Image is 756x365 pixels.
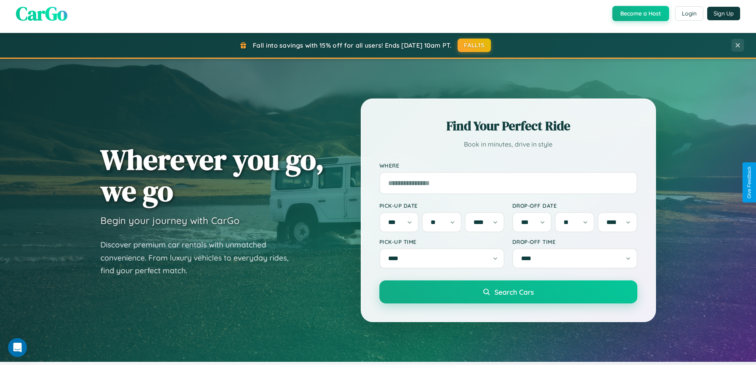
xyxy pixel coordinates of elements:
label: Drop-off Date [512,202,637,209]
h3: Begin your journey with CarGo [100,214,240,226]
iframe: Intercom live chat [8,338,27,357]
button: FALL15 [458,39,491,52]
button: Search Cars [379,280,637,303]
h2: Find Your Perfect Ride [379,117,637,135]
span: CarGo [16,0,67,27]
label: Pick-up Date [379,202,504,209]
div: Give Feedback [746,166,752,199]
button: Become a Host [612,6,669,21]
button: Login [675,6,703,21]
label: Where [379,162,637,169]
p: Discover premium car rentals with unmatched convenience. From luxury vehicles to everyday rides, ... [100,238,299,277]
span: Search Cars [494,288,534,296]
h1: Wherever you go, we go [100,144,324,207]
p: Book in minutes, drive in style [379,139,637,150]
button: Sign Up [707,7,740,20]
label: Pick-up Time [379,238,504,245]
label: Drop-off Time [512,238,637,245]
span: Fall into savings with 15% off for all users! Ends [DATE] 10am PT. [253,41,452,49]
